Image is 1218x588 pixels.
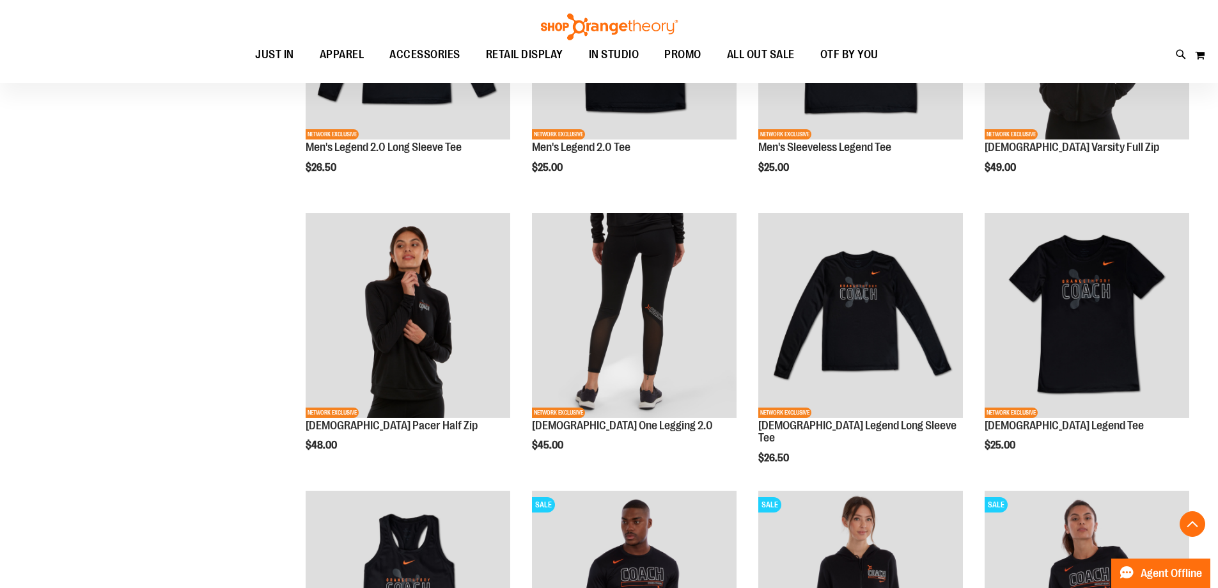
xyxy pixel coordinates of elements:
a: [DEMOGRAPHIC_DATA] Legend Long Sleeve Tee [758,419,956,445]
span: NETWORK EXCLUSIVE [758,408,811,418]
span: NETWORK EXCLUSIVE [306,408,359,418]
span: NETWORK EXCLUSIVE [532,408,585,418]
a: Men's Sleeveless Legend Tee [758,141,891,154]
span: ALL OUT SALE [727,40,795,69]
span: OTF BY YOU [820,40,878,69]
a: OTF Ladies Coach FA23 Legend SS Tee - Black primary imageNETWORK EXCLUSIVE [985,213,1189,420]
a: [DEMOGRAPHIC_DATA] One Legging 2.0 [532,419,713,432]
div: product [526,207,743,484]
a: Men's Legend 2.0 Long Sleeve Tee [306,141,462,154]
div: product [978,207,1196,484]
span: $45.00 [532,440,565,451]
a: [DEMOGRAPHIC_DATA] Legend Tee [985,419,1144,432]
div: product [299,207,517,484]
span: ACCESSORIES [389,40,460,69]
span: SALE [985,497,1008,513]
button: Agent Offline [1111,559,1210,588]
span: IN STUDIO [589,40,639,69]
span: NETWORK EXCLUSIVE [306,129,359,139]
a: [DEMOGRAPHIC_DATA] Pacer Half Zip [306,419,478,432]
span: $25.00 [758,162,791,173]
span: APPAREL [320,40,364,69]
a: Men's Legend 2.0 Tee [532,141,630,154]
img: OTF Ladies Coach FA23 Legend SS Tee - Black primary image [985,213,1189,418]
span: $48.00 [306,440,339,451]
span: NETWORK EXCLUSIVE [758,129,811,139]
span: PROMO [664,40,701,69]
img: OTF Ladies Coach FA23 Pacer Half Zip - Black primary image [306,213,510,418]
span: NETWORK EXCLUSIVE [985,408,1038,418]
a: OTF Ladies Coach FA23 Legend LS Tee - Black primary imageNETWORK EXCLUSIVE [758,213,963,420]
span: NETWORK EXCLUSIVE [985,129,1038,139]
img: Shop Orangetheory [539,13,680,40]
span: SALE [532,497,555,513]
img: OTF Ladies Coach FA23 Legend LS Tee - Black primary image [758,213,963,418]
span: NETWORK EXCLUSIVE [532,129,585,139]
span: $26.50 [758,452,791,464]
img: OTF Ladies Coach FA23 One Legging 2.0 - Black primary image [532,213,737,418]
span: $26.50 [306,162,338,173]
span: $25.00 [985,440,1017,451]
div: product [752,207,969,497]
a: OTF Ladies Coach FA23 Pacer Half Zip - Black primary imageNETWORK EXCLUSIVE [306,213,510,420]
a: [DEMOGRAPHIC_DATA] Varsity Full Zip [985,141,1159,154]
span: $49.00 [985,162,1018,173]
span: RETAIL DISPLAY [486,40,563,69]
a: OTF Ladies Coach FA23 One Legging 2.0 - Black primary imageNETWORK EXCLUSIVE [532,213,737,420]
span: JUST IN [255,40,294,69]
button: Back To Top [1180,511,1205,537]
span: Agent Offline [1141,568,1202,580]
span: SALE [758,497,781,513]
span: $25.00 [532,162,565,173]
